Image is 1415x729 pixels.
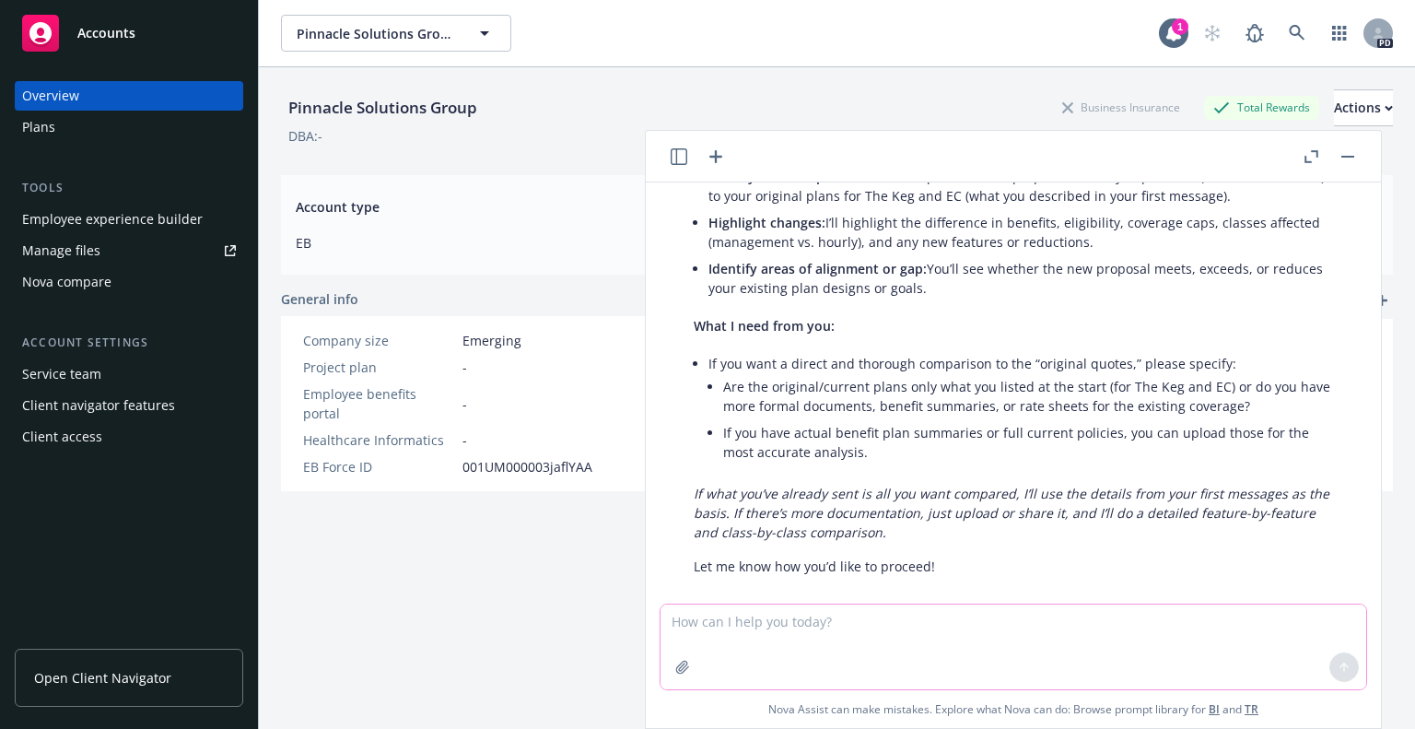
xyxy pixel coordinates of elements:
div: DBA: - [288,126,322,146]
div: Manage files [22,236,100,265]
em: If what you’ve already sent is all you want compared, I’ll use the details from your first messag... [694,485,1329,541]
div: 1 [1172,18,1188,35]
div: Overview [22,81,79,111]
a: add [1371,289,1393,312]
span: Emerging [462,331,521,350]
a: Accounts [15,7,243,59]
div: Healthcare Informatics [303,430,455,450]
a: Report a Bug [1236,15,1273,52]
div: Nova compare [22,267,111,297]
a: BI [1209,701,1220,717]
div: Total Rewards [1204,96,1319,119]
span: General info [281,289,358,309]
span: What I need from you: [694,317,835,335]
span: - [462,430,467,450]
div: EB Force ID [303,457,455,476]
a: Plans [15,112,243,142]
span: Identify areas of alignment or gap: [708,260,927,277]
span: Open Client Navigator [34,668,171,688]
span: Accounts [77,26,135,41]
li: Are the original/current plans only what you listed at the start (for The Keg and EC) or do you h... [723,373,1333,419]
a: Client navigator features [15,391,243,420]
a: Overview [15,81,243,111]
span: - [462,358,467,377]
div: Client access [22,422,102,452]
li: I’ll highlight the difference in benefits, eligibility, coverage caps, classes affected (manageme... [708,209,1333,255]
span: - [462,394,467,414]
div: Account settings [15,334,243,352]
a: Service team [15,359,243,389]
button: Actions [1334,89,1393,126]
span: Account type [296,197,814,217]
div: Plans [22,112,55,142]
span: Highlight changes: [708,214,825,231]
div: Pinnacle Solutions Group [281,96,485,120]
li: I can compare the new proposal details you provided (from The Standard) to your original plans fo... [708,163,1333,209]
p: Let me know how you’d like to proceed! [694,557,1333,576]
div: Service team [22,359,101,389]
span: Nova Assist can make mistakes. Explore what Nova can do: Browse prompt library for and [653,690,1374,728]
div: Employee experience builder [22,205,203,234]
a: Manage files [15,236,243,265]
a: Search [1279,15,1316,52]
div: Client navigator features [22,391,175,420]
a: Client access [15,422,243,452]
li: If you want a direct and thorough comparison to the “original quotes,” please specify: [708,350,1333,469]
a: Nova compare [15,267,243,297]
div: Business Insurance [1053,96,1189,119]
div: Tools [15,179,243,197]
div: Project plan [303,358,455,377]
a: Start snowing [1194,15,1231,52]
span: 001UM000003jaflYAA [462,457,592,476]
a: Employee experience builder [15,205,243,234]
span: Pinnacle Solutions Group [297,24,456,43]
li: If you have actual benefit plan summaries or full current policies, you can upload those for the ... [723,419,1333,465]
div: Company size [303,331,455,350]
a: TR [1245,701,1258,717]
button: Pinnacle Solutions Group [281,15,511,52]
div: Actions [1334,90,1393,125]
span: EB [296,233,814,253]
li: You’ll see whether the new proposal meets, exceeds, or reduces your existing plan designs or goals. [708,255,1333,301]
a: Switch app [1321,15,1358,52]
div: Employee benefits portal [303,384,455,423]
